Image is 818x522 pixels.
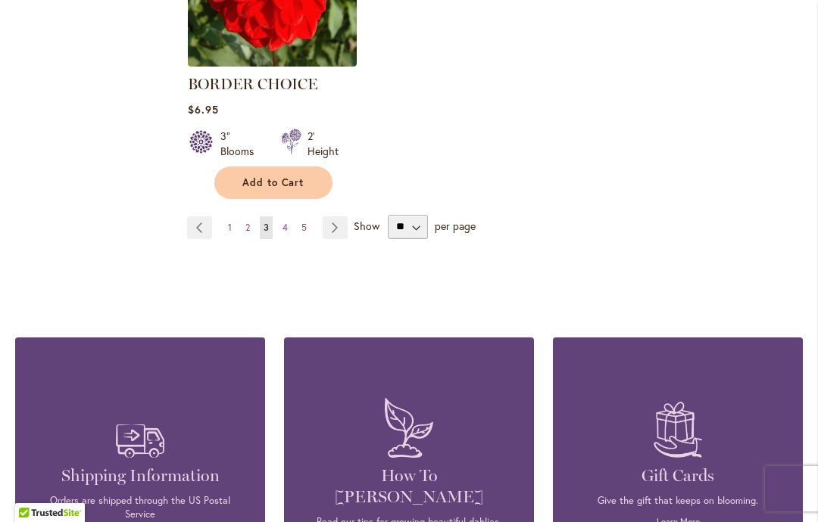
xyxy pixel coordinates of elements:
[298,216,311,239] a: 5
[242,216,254,239] a: 2
[264,222,269,233] span: 3
[11,468,54,511] iframe: Launch Accessibility Center
[576,465,780,486] h4: Gift Cards
[38,494,242,521] p: Orders are shipped through the US Postal Service
[224,216,236,239] a: 1
[308,129,339,159] div: 2' Height
[245,222,250,233] span: 2
[576,494,780,508] p: Give the gift that keeps on blooming.
[228,222,232,233] span: 1
[242,176,304,189] span: Add to Cart
[188,102,219,117] span: $6.95
[307,465,511,508] h4: How To [PERSON_NAME]
[283,222,288,233] span: 4
[279,216,292,239] a: 4
[301,222,307,233] span: 5
[354,218,379,232] span: Show
[188,55,357,70] a: BORDER CHOICE
[435,218,476,232] span: per page
[214,166,333,199] button: Add to Cart
[38,465,242,486] h4: Shipping Information
[220,129,263,159] div: 3" Blooms
[188,75,317,93] a: BORDER CHOICE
